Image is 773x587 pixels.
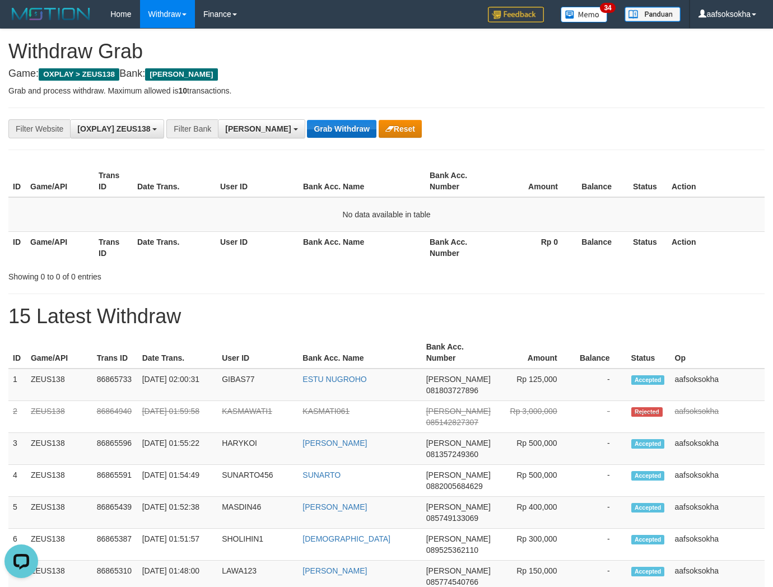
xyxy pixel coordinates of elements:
span: Copy 085749133069 to clipboard [426,514,478,523]
th: Status [628,231,667,263]
th: ID [8,231,26,263]
td: - [574,369,627,401]
span: Accepted [631,535,665,544]
td: [DATE] 02:00:31 [138,369,218,401]
td: aafsoksokha [670,465,765,497]
td: Rp 300,000 [495,529,574,561]
td: [DATE] 01:51:57 [138,529,218,561]
th: Trans ID [92,337,138,369]
td: Rp 3,000,000 [495,401,574,433]
span: [PERSON_NAME] [426,407,491,416]
td: aafsoksokha [670,433,765,465]
td: aafsoksokha [670,497,765,529]
th: Date Trans. [133,231,216,263]
span: [OXPLAY] ZEUS138 [77,124,150,133]
h4: Game: Bank: [8,68,765,80]
td: ZEUS138 [26,401,92,433]
a: [DEMOGRAPHIC_DATA] [302,534,390,543]
button: [OXPLAY] ZEUS138 [70,119,164,138]
th: User ID [216,165,299,197]
td: ZEUS138 [26,529,92,561]
img: Feedback.jpg [488,7,544,22]
td: Rp 500,000 [495,433,574,465]
th: ID [8,165,26,197]
td: MASDIN46 [217,497,298,529]
a: KASMATI061 [302,407,350,416]
th: Trans ID [94,165,133,197]
div: Filter Bank [166,119,218,138]
td: ZEUS138 [26,433,92,465]
th: Game/API [26,165,94,197]
th: Bank Acc. Name [299,231,425,263]
h1: 15 Latest Withdraw [8,305,765,328]
th: Op [670,337,765,369]
td: 5 [8,497,26,529]
span: [PERSON_NAME] [426,502,491,511]
span: Copy 081803727896 to clipboard [426,386,478,395]
td: - [574,401,627,433]
a: [PERSON_NAME] [302,502,367,511]
td: [DATE] 01:52:38 [138,497,218,529]
img: panduan.png [625,7,681,22]
td: SHOLIHIN1 [217,529,298,561]
th: Status [628,165,667,197]
th: Status [627,337,670,369]
th: Trans ID [94,231,133,263]
td: HARYKOI [217,433,298,465]
span: [PERSON_NAME] [145,68,217,81]
td: aafsoksokha [670,401,765,433]
a: [PERSON_NAME] [302,566,367,575]
th: Balance [574,337,627,369]
a: [PERSON_NAME] [302,439,367,448]
span: Accepted [631,439,665,449]
button: [PERSON_NAME] [218,119,305,138]
td: ZEUS138 [26,497,92,529]
th: User ID [216,231,299,263]
td: 6 [8,529,26,561]
th: Date Trans. [138,337,218,369]
th: Bank Acc. Number [425,165,493,197]
span: [PERSON_NAME] [426,534,491,543]
td: 4 [8,465,26,497]
h1: Withdraw Grab [8,40,765,63]
th: Balance [575,165,628,197]
span: Accepted [631,503,665,513]
td: [DATE] 01:54:49 [138,465,218,497]
span: Rejected [631,407,663,417]
th: Game/API [26,337,92,369]
button: Open LiveChat chat widget [4,4,38,38]
td: ZEUS138 [26,465,92,497]
span: Copy 085774540766 to clipboard [426,577,478,586]
th: Amount [495,337,574,369]
span: Copy 0882005684629 to clipboard [426,482,483,491]
th: Bank Acc. Name [299,165,425,197]
td: [DATE] 01:55:22 [138,433,218,465]
span: Copy 089525362110 to clipboard [426,546,478,555]
td: Rp 500,000 [495,465,574,497]
td: 86865387 [92,529,138,561]
td: [DATE] 01:59:58 [138,401,218,433]
td: - [574,465,627,497]
span: Copy 085142827307 to clipboard [426,418,478,427]
button: Grab Withdraw [307,120,376,138]
th: Bank Acc. Number [422,337,495,369]
span: [PERSON_NAME] [426,375,491,384]
th: Action [667,165,765,197]
span: Accepted [631,567,665,576]
th: Bank Acc. Name [298,337,421,369]
th: Amount [493,165,575,197]
td: 1 [8,369,26,401]
a: SUNARTO [302,470,341,479]
td: 2 [8,401,26,433]
span: OXPLAY > ZEUS138 [39,68,119,81]
span: 34 [600,3,615,13]
td: 86865733 [92,369,138,401]
th: Game/API [26,231,94,263]
th: ID [8,337,26,369]
button: Reset [379,120,422,138]
span: [PERSON_NAME] [225,124,291,133]
td: - [574,497,627,529]
a: ESTU NUGROHO [302,375,366,384]
td: - [574,529,627,561]
div: Showing 0 to 0 of 0 entries [8,267,314,282]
